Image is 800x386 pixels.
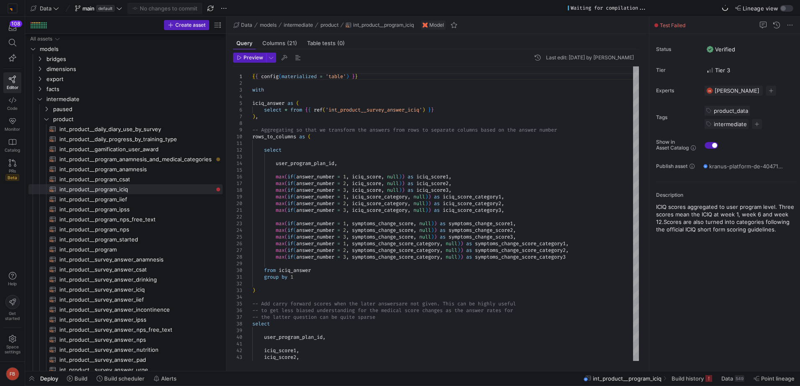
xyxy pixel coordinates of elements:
span: Publish asset [656,163,687,169]
span: facts [46,84,221,94]
span: ) [428,200,431,207]
button: Create asset [164,20,209,30]
a: int_product__survey_answer_csat​​​​​​​​​​ [28,264,223,274]
span: { [255,73,258,80]
button: FB [3,365,21,383]
a: int_product__survey_answer_incontinence​​​​​​​​​​ [28,305,223,315]
span: Verified [707,46,735,53]
span: Build scheduler [104,375,144,382]
span: as [408,173,413,180]
span: select [264,147,282,153]
span: = [320,73,323,80]
span: , [408,200,410,207]
a: PRsBeta [3,156,21,184]
span: , [346,193,349,200]
span: null [387,180,399,187]
div: Press SPACE to select this row. [28,164,223,174]
span: 2 [343,200,346,207]
span: answer_number [296,180,334,187]
span: int_product__program_nps_free_text​​​​​​​​​​ [59,215,213,224]
a: int_product__program_anamnesis​​​​​​​​​​ [28,164,223,174]
span: int_product__program_iciq [353,22,414,28]
span: Monitor [5,127,20,132]
a: int_product__survey_answer_nps_free_text​​​​​​​​​​ [28,325,223,335]
span: Data [721,375,733,382]
div: Press SPACE to select this row. [28,124,223,134]
span: product [53,114,221,124]
span: Tags [656,114,698,120]
span: int_product__survey_answer_urge​​​​​​​​​​ [59,365,213,375]
span: if [287,200,293,207]
div: Press SPACE to select this row. [28,94,223,104]
span: int_product__survey_answer_iief​​​​​​​​​​ [59,295,213,305]
a: int_product__survey_answer_nps​​​​​​​​​​ [28,335,223,345]
span: as [434,193,440,200]
div: Press SPACE to select this row. [28,284,223,295]
span: if [287,180,293,187]
span: ( [293,193,296,200]
div: Press SPACE to select this row. [28,84,223,94]
span: answer_number [296,193,334,200]
div: Last edit: [DATE] by [PERSON_NAME] [546,55,634,61]
button: product [318,20,341,30]
span: select [264,107,282,113]
span: ) [252,113,255,120]
span: ) [422,107,425,113]
span: ) [428,193,431,200]
span: { [308,107,311,113]
button: VerifiedVerified [705,44,737,55]
span: with [252,86,264,93]
span: int_product__survey_answer_anamnesis​​​​​​​​​​ [59,255,213,264]
button: Tier 3 - RegularTier 3 [705,65,732,76]
span: , [346,180,349,187]
span: } [355,73,358,80]
a: int_product__survey_answer_iief​​​​​​​​​​ [28,295,223,305]
span: , [334,160,337,167]
span: Code [7,106,18,111]
a: int_product__program_iief​​​​​​​​​​ [28,194,223,204]
button: intermediate [282,20,315,30]
span: max [276,200,285,207]
span: null [387,173,399,180]
span: Space settings [5,344,21,354]
span: Experts [656,88,698,94]
button: 108 [3,20,21,35]
div: 11 [233,140,242,147]
span: ( [323,107,326,113]
span: ( [285,180,287,187]
span: 'int_product__survey_answer_iciq' [326,107,422,113]
div: Press SPACE to select this row. [28,204,223,214]
span: main [82,5,95,12]
span: ( [285,173,287,180]
span: ) [399,173,402,180]
div: 14 [233,160,242,167]
span: ) [402,180,405,187]
span: int_product__survey_answer_drinking​​​​​​​​​​ [59,275,213,284]
span: answer_number [296,187,334,193]
span: answer_number [296,200,334,207]
button: maindefault [73,3,124,14]
div: 10 [233,133,242,140]
span: models [260,22,277,28]
button: Getstarted [3,292,21,324]
span: bridges [46,54,221,64]
div: 9 [233,127,242,133]
span: (0) [337,41,345,46]
div: 1 [233,73,242,80]
div: Press SPACE to select this row. [28,114,223,124]
span: = [337,200,340,207]
span: ) [399,187,402,193]
span: int_product__survey_answer_nps​​​​​​​​​​ [59,335,213,345]
span: as [408,187,413,193]
span: rows_to_columns [252,133,296,140]
div: Press SPACE to select this row. [28,174,223,184]
span: int_product__program_anamnesis_and_medical_categories​​​​​​​​​​ [59,155,213,164]
span: , [346,200,349,207]
span: { [252,73,255,80]
span: PRs [9,168,16,173]
div: 8 [233,120,242,127]
div: Press SPACE to select this row. [28,144,223,154]
a: int_product__survey_answer_iciq​​​​​​​​​​ [28,284,223,295]
span: ) [399,180,402,187]
span: iciq_score [352,187,381,193]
